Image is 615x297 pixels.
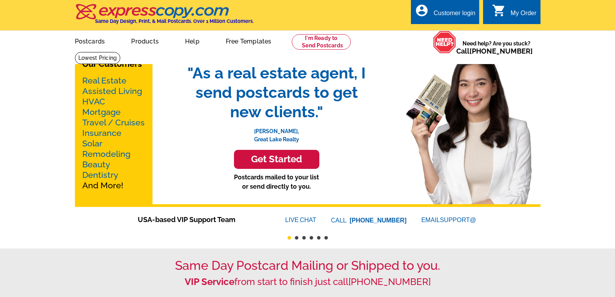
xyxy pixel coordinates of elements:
div: Customer login [433,10,475,21]
a: LIVECHAT [285,217,316,223]
a: Mortgage [82,107,121,117]
a: Dentistry [82,170,118,180]
a: Postcards [62,31,118,50]
a: Insurance [82,128,121,138]
p: And More! [82,75,145,191]
font: LIVE [285,215,300,225]
button: 6 of 6 [324,236,328,240]
button: 2 of 6 [295,236,298,240]
a: EMAILSUPPORT@ [421,217,477,223]
h2: from start to finish just call [75,276,541,288]
a: [PHONE_NUMBER] [469,47,533,55]
a: [PHONE_NUMBER] [348,276,431,287]
span: "As a real estate agent, I send postcards to get new clients." [180,63,374,122]
div: My Order [511,10,537,21]
img: help [433,31,456,54]
a: Real Estate [82,76,126,85]
span: USA-based VIP Support Team [138,214,262,225]
a: Same Day Design, Print, & Mail Postcards. Over 1 Million Customers. [75,9,254,24]
p: Postcards mailed to your list or send directly to you. [180,173,374,191]
a: HVAC [82,97,105,106]
button: 5 of 6 [317,236,320,240]
a: Help [173,31,212,50]
a: Remodeling [82,149,130,159]
button: 1 of 6 [288,236,291,240]
i: shopping_cart [492,3,506,17]
p: [PERSON_NAME], Great Lake Realty [180,122,374,144]
font: SUPPORT@ [440,215,477,225]
button: 4 of 6 [310,236,313,240]
a: Beauty [82,160,110,169]
strong: VIP Service [185,276,234,287]
font: CALL [331,216,348,225]
a: [PHONE_NUMBER] [350,217,407,224]
h4: Same Day Design, Print, & Mail Postcards. Over 1 Million Customers. [95,18,254,24]
i: account_circle [415,3,429,17]
a: Get Started [180,150,374,169]
a: Solar [82,139,102,148]
a: Products [119,31,171,50]
span: Need help? Are you stuck? [456,40,537,55]
a: shopping_cart My Order [492,9,537,18]
h1: Same Day Postcard Mailing or Shipped to you. [75,258,541,273]
a: account_circle Customer login [415,9,475,18]
span: Call [456,47,533,55]
a: Assisted Living [82,86,142,96]
a: Free Templates [213,31,284,50]
button: 3 of 6 [302,236,306,240]
h3: Get Started [244,154,310,165]
a: Travel / Cruises [82,118,145,127]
